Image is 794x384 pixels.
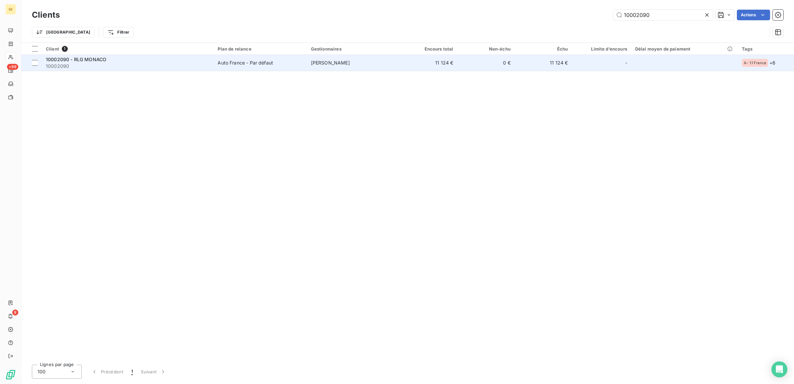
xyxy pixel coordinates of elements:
[38,368,46,375] span: 100
[461,46,510,52] div: Non-échu
[457,55,514,71] td: 0 €
[311,46,396,52] div: Gestionnaires
[87,365,127,379] button: Précédent
[515,55,572,71] td: 11 124 €
[7,64,18,70] span: +99
[769,59,775,66] span: + 6
[131,368,133,375] span: 1
[771,361,787,377] div: Open Intercom Messenger
[218,46,303,52] div: Plan de relance
[103,27,134,38] button: Filtrer
[127,365,137,379] button: 1
[404,46,453,52] div: Encours total
[62,46,68,52] span: 1
[576,46,627,52] div: Limite d’encours
[400,55,457,71] td: 11 124 €
[46,46,59,52] span: Client
[311,60,350,65] span: [PERSON_NAME]
[32,27,95,38] button: [GEOGRAPHIC_DATA]
[5,4,16,15] div: GI
[218,60,273,66] div: Auto France - Par défaut
[737,10,770,20] button: Actions
[12,310,18,316] span: 8
[519,46,568,52] div: Échu
[613,10,713,20] input: Rechercher
[5,369,16,380] img: Logo LeanPay
[625,60,627,66] span: -
[744,61,766,65] span: A- 1.1 France
[32,9,60,21] h3: Clients
[137,365,170,379] button: Suivant
[46,57,106,62] span: 10002090 - RLG MONACO
[742,46,790,52] div: Tags
[635,46,734,52] div: Délai moyen de paiement
[46,63,210,69] span: 10002090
